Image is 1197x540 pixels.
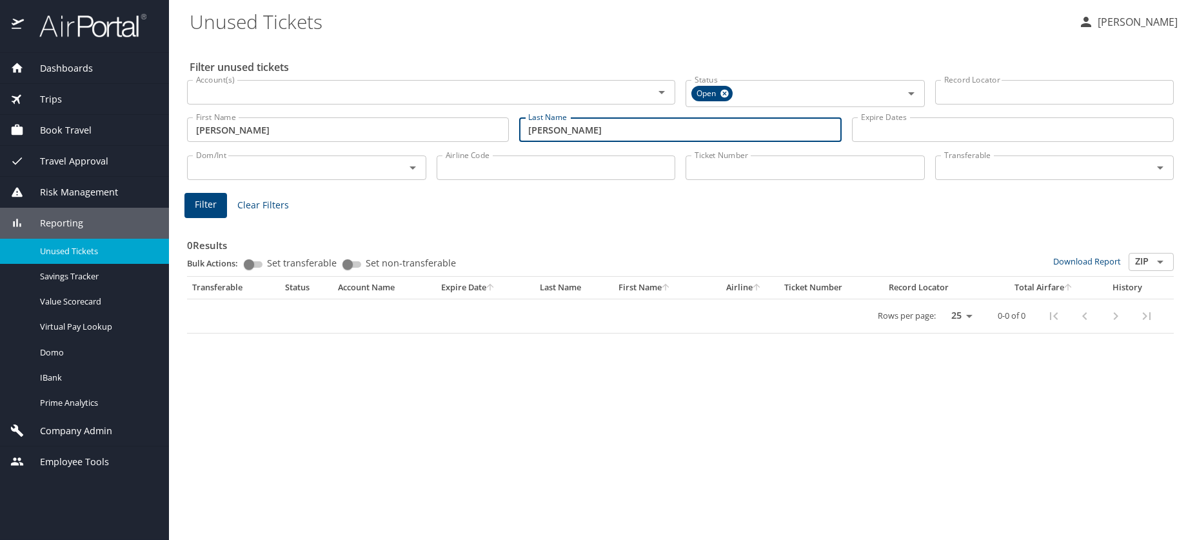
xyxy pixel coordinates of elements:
table: custom pagination table [187,277,1174,334]
span: Filter [195,197,217,213]
p: [PERSON_NAME] [1094,14,1178,30]
div: Transferable [192,282,275,294]
span: Trips [24,92,62,106]
button: Open [902,85,920,103]
button: sort [662,284,671,292]
span: IBank [40,372,153,384]
button: sort [486,284,495,292]
button: Filter [184,193,227,218]
span: Employee Tools [24,455,109,469]
span: Risk Management [24,185,118,199]
span: Company Admin [24,424,112,438]
button: Open [404,159,422,177]
th: Status [280,277,333,299]
span: Virtual Pay Lookup [40,321,153,333]
span: Clear Filters [237,197,289,214]
span: Book Travel [24,123,92,137]
th: Total Airfare [991,277,1097,299]
img: icon-airportal.png [12,13,25,38]
span: Reporting [24,216,83,230]
h2: Filter unused tickets [190,57,1176,77]
div: Open [691,86,733,101]
select: rows per page [941,306,977,326]
th: Last Name [535,277,613,299]
button: Clear Filters [232,194,294,217]
span: Savings Tracker [40,270,153,283]
button: [PERSON_NAME] [1073,10,1183,34]
span: Set non-transferable [366,259,456,268]
span: Travel Approval [24,154,108,168]
h1: Unused Tickets [190,1,1068,41]
button: Open [1151,253,1169,271]
th: Ticket Number [779,277,884,299]
p: Rows per page: [878,312,936,320]
span: Set transferable [267,259,337,268]
button: sort [1064,284,1073,292]
p: Bulk Actions: [187,257,248,269]
th: Record Locator [884,277,991,299]
th: History [1097,277,1158,299]
span: Prime Analytics [40,397,153,409]
button: Open [653,83,671,101]
span: Open [691,87,724,101]
th: Airline [709,277,779,299]
th: Expire Date [436,277,535,299]
button: Open [1151,159,1169,177]
th: Account Name [333,277,435,299]
span: Value Scorecard [40,295,153,308]
th: First Name [613,277,709,299]
img: airportal-logo.png [25,13,146,38]
span: Unused Tickets [40,245,153,257]
p: 0-0 of 0 [998,312,1025,320]
span: Domo [40,346,153,359]
button: sort [753,284,762,292]
span: Dashboards [24,61,93,75]
h3: 0 Results [187,230,1174,253]
a: Download Report [1053,255,1121,267]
